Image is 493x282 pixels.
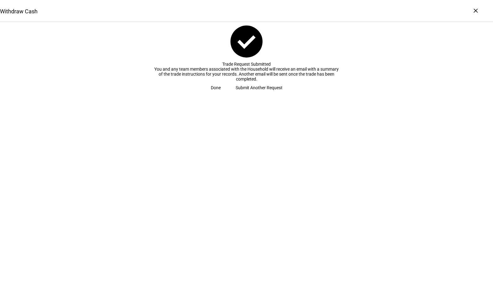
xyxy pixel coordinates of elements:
mat-icon: check_circle [227,22,266,61]
button: Submit Another Request [228,82,290,94]
button: Done [203,82,228,94]
span: Submit Another Request [236,82,283,94]
div: Trade Request Submitted [153,62,340,67]
div: × [471,6,481,15]
span: Done [211,82,221,94]
div: You and any team members associated with the Household will receive an email with a summary of th... [153,67,340,82]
